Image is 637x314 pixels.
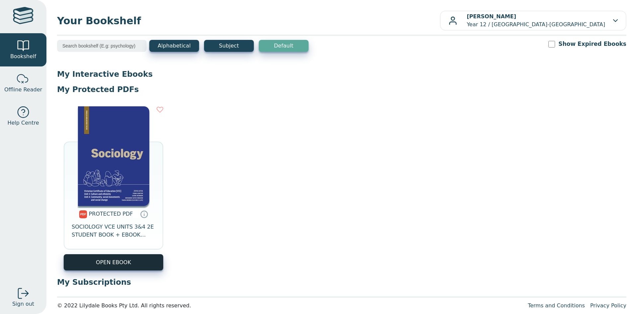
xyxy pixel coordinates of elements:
button: Alphabetical [149,40,199,52]
a: Protected PDFs cannot be printed, copied or shared. They can be accessed online through Education... [140,210,148,218]
span: Bookshelf [10,52,36,60]
button: Default [259,40,309,52]
span: PROTECTED PDF [89,211,133,217]
img: pdf.svg [79,210,87,218]
input: Search bookshelf (E.g: psychology) [57,40,147,52]
b: [PERSON_NAME] [467,13,516,20]
span: SOCIOLOGY VCE UNITS 3&4 2E STUDENT BOOK + EBOOK (BUNDLE) [72,223,155,239]
span: Help Centre [7,119,39,127]
a: OPEN EBOOK [64,254,163,270]
button: Subject [204,40,254,52]
div: © 2022 Lilydale Books Pty Ltd. All rights reserved. [57,302,523,310]
p: Year 12 / [GEOGRAPHIC_DATA]-[GEOGRAPHIC_DATA] [467,13,605,29]
span: Sign out [12,300,34,308]
p: My Protected PDFs [57,84,626,94]
p: My Interactive Ebooks [57,69,626,79]
p: My Subscriptions [57,277,626,287]
span: Your Bookshelf [57,13,440,28]
img: 5bda90e2-9632-4ad1-b11a-e3040a626439.jpg [78,106,149,206]
label: Show Expired Ebooks [558,40,626,48]
button: [PERSON_NAME]Year 12 / [GEOGRAPHIC_DATA]-[GEOGRAPHIC_DATA] [440,11,626,31]
a: Terms and Conditions [528,302,585,309]
a: Privacy Policy [590,302,626,309]
span: Offline Reader [4,86,42,94]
